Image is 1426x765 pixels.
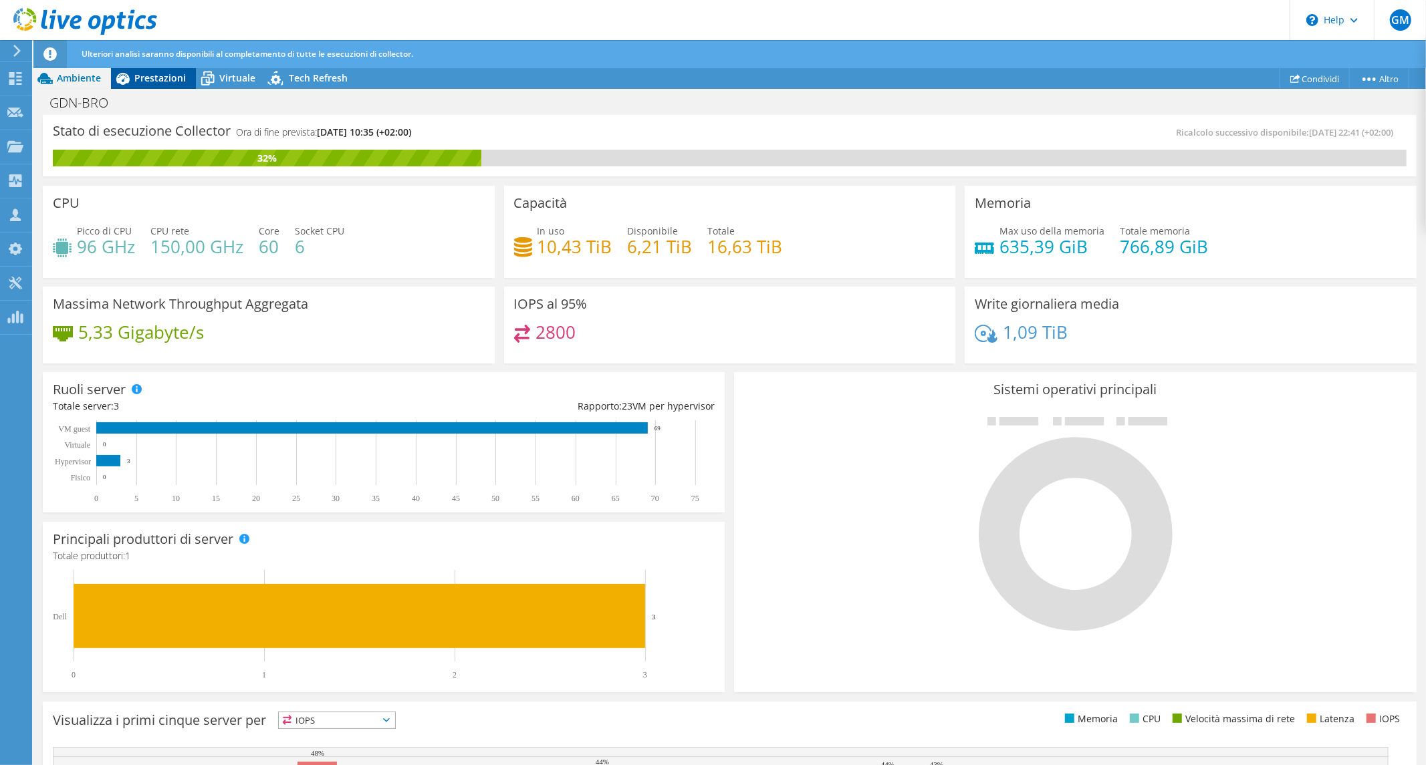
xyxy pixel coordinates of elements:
[643,670,647,679] text: 3
[538,224,565,237] span: In uso
[295,239,344,254] h4: 6
[572,494,580,503] text: 60
[514,196,568,210] h3: Capacità
[708,239,783,254] h4: 16,63 TiB
[628,239,693,254] h4: 6,21 TiB
[1363,712,1400,726] li: IOPS
[103,441,106,448] text: 0
[150,239,243,254] h4: 150,00 GHz
[1306,14,1318,26] svg: \n
[332,494,340,503] text: 30
[77,239,135,254] h4: 96 GHz
[236,125,411,140] h4: Ora di fine prevista:
[58,424,90,434] text: VM guest
[71,473,90,482] text: Fisico
[53,151,481,166] div: 32%
[311,749,324,757] text: 48%
[219,71,255,84] span: Virtuale
[975,297,1119,311] h3: Write giornaliera media
[1280,68,1350,89] a: Condividi
[1349,68,1409,89] a: Altro
[651,494,659,503] text: 70
[1120,224,1190,237] span: Totale memoria
[1176,126,1400,138] span: Ricalcolo successivo disponibile:
[53,532,233,547] h3: Principali produttori di server
[82,48,413,59] span: Ulteriori analisi saranno disponibili al completamento di tutte le esecuzioni di collector.
[53,612,67,621] text: Dell
[691,494,699,503] text: 75
[999,224,1104,237] span: Max uso della memoria
[262,670,266,679] text: 1
[975,196,1031,210] h3: Memoria
[452,494,460,503] text: 45
[531,494,540,503] text: 55
[72,670,76,679] text: 0
[1390,9,1411,31] span: GM
[1120,239,1208,254] h4: 766,89 GiB
[622,400,632,412] span: 23
[134,494,138,503] text: 5
[114,400,119,412] span: 3
[1126,712,1161,726] li: CPU
[708,224,735,237] span: Totale
[1309,126,1393,138] span: [DATE] 22:41 (+02:00)
[1304,712,1354,726] li: Latenza
[125,549,130,562] span: 1
[252,494,260,503] text: 20
[55,457,91,466] text: Hypervisor
[57,71,101,84] span: Ambiente
[1003,325,1068,339] h4: 1,09 TiB
[289,71,348,84] span: Tech Refresh
[317,126,411,138] span: [DATE] 10:35 (+02:00)
[53,399,384,414] div: Totale server:
[78,325,204,339] h4: 5,33 Gigabyte/s
[259,224,279,237] span: Core
[279,712,395,728] span: IOPS
[292,494,300,503] text: 25
[172,494,180,503] text: 10
[384,399,715,414] div: Rapporto: VM per hypervisor
[612,494,620,503] text: 65
[744,382,1406,397] h3: Sistemi operativi principali
[212,494,220,503] text: 15
[1169,712,1295,726] li: Velocità massima di rete
[538,239,612,254] h4: 10,43 TiB
[64,440,90,450] text: Virtuale
[628,224,679,237] span: Disponibile
[94,494,98,503] text: 0
[53,549,715,563] h4: Totale produttori:
[999,239,1104,254] h4: 635,39 GiB
[372,494,380,503] text: 35
[103,474,106,480] text: 0
[412,494,420,503] text: 40
[1062,712,1118,726] li: Memoria
[453,670,457,679] text: 2
[536,325,576,339] h4: 2800
[295,224,344,237] span: Socket CPU
[53,196,80,210] h3: CPU
[77,224,132,237] span: Picco di CPU
[652,613,656,621] text: 3
[150,224,189,237] span: CPU rete
[43,96,129,110] h1: GDN-BRO
[491,494,499,503] text: 50
[655,425,661,432] text: 69
[134,71,186,84] span: Prestazioni
[53,297,308,311] h3: Massima Network Throughput Aggregata
[53,382,126,397] h3: Ruoli server
[259,239,279,254] h4: 60
[127,458,130,464] text: 3
[514,297,588,311] h3: IOPS al 95%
